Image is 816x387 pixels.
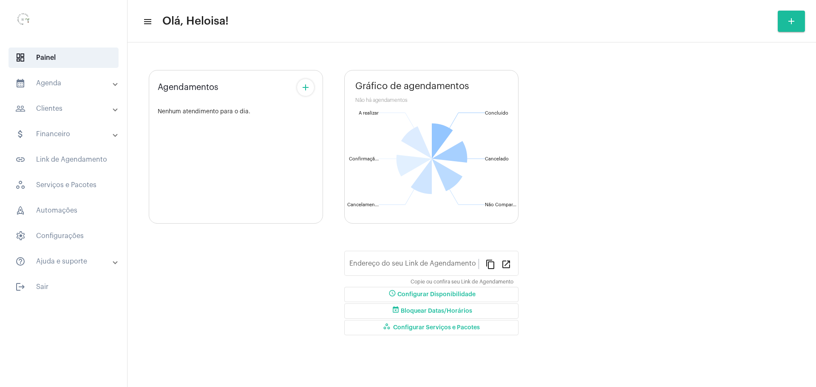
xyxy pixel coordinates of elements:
mat-expansion-panel-header: sidenav iconAgenda [5,73,127,93]
mat-icon: add [300,82,311,93]
mat-icon: event_busy [391,306,401,316]
mat-icon: content_copy [485,259,496,269]
text: Não Compar... [485,202,516,207]
mat-expansion-panel-header: sidenav iconFinanceiro [5,124,127,144]
span: Configurar Serviços e Pacotes [383,325,480,331]
span: Olá, Heloisa! [162,14,229,28]
img: 0d939d3e-dcd2-0964-4adc-7f8e0d1a206f.png [7,4,41,38]
span: sidenav icon [15,231,25,241]
mat-hint: Copie ou confira seu Link de Agendamento [411,279,513,285]
mat-icon: sidenav icon [15,78,25,88]
button: Bloquear Datas/Horários [344,303,518,319]
span: Configurações [8,226,119,246]
mat-icon: sidenav icon [15,256,25,266]
input: Link [349,261,479,269]
mat-icon: schedule [387,289,397,300]
mat-icon: sidenav icon [15,154,25,165]
span: Link de Agendamento [8,149,119,170]
span: Agendamentos [158,83,218,92]
mat-icon: sidenav icon [15,282,25,292]
mat-icon: sidenav icon [143,17,151,27]
span: Gráfico de agendamentos [355,81,469,91]
button: Configurar Serviços e Pacotes [344,320,518,335]
text: A realizar [359,111,379,115]
mat-expansion-panel-header: sidenav iconClientes [5,98,127,119]
mat-icon: workspaces_outlined [383,322,393,333]
mat-icon: open_in_new [501,259,511,269]
span: sidenav icon [15,180,25,190]
button: Configurar Disponibilidade [344,287,518,302]
span: Bloquear Datas/Horários [391,308,472,314]
span: Painel [8,48,119,68]
mat-icon: add [786,16,796,26]
text: Confirmaçã... [349,157,379,162]
span: Serviços e Pacotes [8,175,119,195]
mat-panel-title: Ajuda e suporte [15,256,113,266]
mat-panel-title: Financeiro [15,129,113,139]
mat-panel-title: Clientes [15,104,113,114]
span: Sair [8,277,119,297]
span: sidenav icon [15,205,25,216]
mat-icon: sidenav icon [15,104,25,114]
span: Configurar Disponibilidade [387,292,476,297]
mat-expansion-panel-header: sidenav iconAjuda e suporte [5,251,127,272]
span: Automações [8,200,119,221]
text: Cancelado [485,157,509,161]
span: sidenav icon [15,53,25,63]
text: Cancelamen... [347,202,379,207]
div: Nenhum atendimento para o dia. [158,109,314,115]
mat-panel-title: Agenda [15,78,113,88]
text: Concluído [485,111,508,115]
mat-icon: sidenav icon [15,129,25,139]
